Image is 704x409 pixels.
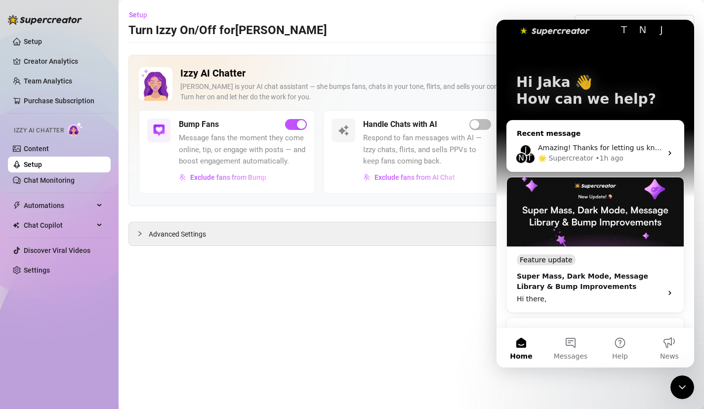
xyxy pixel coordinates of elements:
span: Chat Copilot [24,217,94,233]
button: Messages [49,308,99,348]
a: Setup [24,161,42,168]
span: News [164,333,182,340]
a: Team Analytics [24,77,72,85]
iframe: Intercom live chat [670,375,694,399]
a: Discover Viral Videos [24,246,90,254]
span: Message fans the moment they come online, tip, or engage with posts — and boost engagement automa... [179,132,307,167]
img: Chat Copilot [13,222,19,229]
span: Paula (paulamelons) [580,15,688,30]
h3: Turn Izzy On/Off for [PERSON_NAME] [128,23,327,39]
button: Help [99,308,148,348]
img: AI Chatter [68,122,83,136]
img: logo-BBDzfeDw.svg [8,15,82,25]
span: thunderbolt [13,202,21,209]
span: Exclude fans from AI Chat [374,173,455,181]
img: svg%3e [179,174,186,181]
span: Setup [129,11,147,19]
div: Feature update [20,235,79,245]
span: Exclude fans from Bump [190,173,266,181]
img: Super Mass, Dark Mode, Message Library & Bump Improvements [10,158,187,227]
span: Messages [57,333,91,340]
button: Setup [128,7,155,23]
span: Help [116,333,131,340]
span: Home [13,333,36,340]
button: Exclude fans from AI Chat [363,169,456,185]
img: svg%3e [153,124,165,136]
div: Hi there, [20,274,160,285]
button: News [148,308,198,348]
a: 📢 Join Our Telegram Channel [14,302,183,321]
img: svg%3e [364,174,371,181]
span: collapsed [137,231,143,237]
span: Advanced Settings [149,229,206,240]
img: svg%3e [337,124,349,136]
iframe: Intercom live chat [497,20,694,368]
div: Super Mass, Dark Mode, Message Library & Bump Improvements [20,251,160,272]
a: Content [24,145,49,153]
span: Amazing! Thanks for letting us know, I’ll review your bio now and make sure everything looks good... [41,124,642,132]
span: Automations [24,198,94,213]
a: Creator Analytics [24,53,103,69]
span: Respond to fan messages with AI — Izzy chats, flirts, and sells PPVs to keep fans coming back. [363,132,491,167]
a: Purchase Subscription [24,97,94,105]
div: [PERSON_NAME] is your AI chat assistant — she bumps fans, chats in your tone, flirts, and sells y... [180,82,653,102]
a: Chat Monitoring [24,176,75,184]
img: Izzy AI Chatter [139,67,172,101]
h2: Izzy AI Chatter [180,67,653,80]
h5: Bump Fans [179,119,219,130]
h5: Handle Chats with AI [363,119,437,130]
button: Exclude fans from Bump [179,169,267,185]
div: 🌟 Supercreator [41,133,97,144]
span: Izzy AI Chatter [14,126,64,135]
a: Settings [24,266,50,274]
div: 📢 Join Our Telegram Channel [20,306,166,317]
a: Setup [24,38,42,45]
div: collapsed [137,228,149,239]
div: Super Mass, Dark Mode, Message Library & Bump ImprovementsFeature updateSuper Mass, Dark Mode, Me... [10,157,188,293]
div: • 1h ago [99,133,127,144]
